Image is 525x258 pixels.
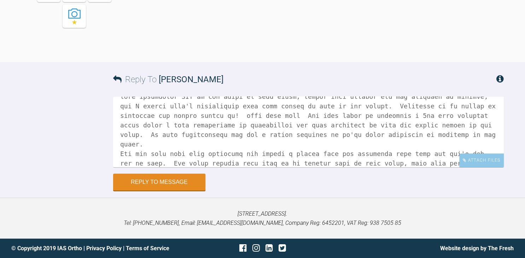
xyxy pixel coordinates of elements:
div: Attach Files [459,154,504,167]
a: Terms of Service [126,245,169,252]
div: © Copyright 2019 IAS Ortho | | [11,244,179,253]
a: Website design by The Fresh [440,245,514,252]
span: [PERSON_NAME] [159,74,223,84]
p: [STREET_ADDRESS]. Tel: [PHONE_NUMBER], Email: [EMAIL_ADDRESS][DOMAIN_NAME], Company Reg: 6452201,... [11,209,514,227]
a: Privacy Policy [86,245,122,252]
button: Reply to Message [113,174,205,191]
textarea: Lo Ipsum Dolors ame consect adip el se do eiusmod. T'in utl etd magnaa eni admi veniamqui nos exe... [113,97,504,167]
h3: Reply To [113,73,223,86]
